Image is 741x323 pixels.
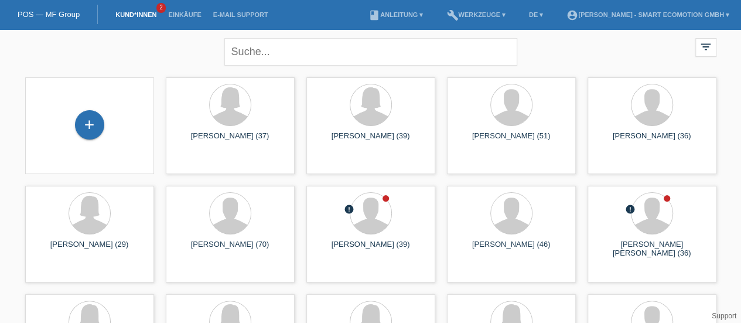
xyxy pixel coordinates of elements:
[207,11,274,18] a: E-Mail Support
[363,11,429,18] a: bookAnleitung ▾
[224,38,517,66] input: Suche...
[18,10,80,19] a: POS — MF Group
[712,312,736,320] a: Support
[456,240,566,259] div: [PERSON_NAME] (46)
[561,11,735,18] a: account_circle[PERSON_NAME] - Smart Ecomotion GmbH ▾
[344,204,354,216] div: Unbestätigt, in Bearbeitung
[446,9,458,21] i: build
[523,11,549,18] a: DE ▾
[368,9,380,21] i: book
[175,131,285,150] div: [PERSON_NAME] (37)
[316,131,426,150] div: [PERSON_NAME] (39)
[625,204,636,216] div: Zurückgewiesen
[316,240,426,259] div: [PERSON_NAME] (39)
[597,131,707,150] div: [PERSON_NAME] (36)
[76,115,104,135] div: Kund*in hinzufügen
[456,131,566,150] div: [PERSON_NAME] (51)
[699,40,712,53] i: filter_list
[344,204,354,215] i: error
[110,11,162,18] a: Kund*innen
[566,9,578,21] i: account_circle
[156,3,166,13] span: 2
[597,240,707,259] div: [PERSON_NAME] [PERSON_NAME] (36)
[440,11,511,18] a: buildWerkzeuge ▾
[175,240,285,259] div: [PERSON_NAME] (70)
[35,240,145,259] div: [PERSON_NAME] (29)
[162,11,207,18] a: Einkäufe
[625,204,636,215] i: error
